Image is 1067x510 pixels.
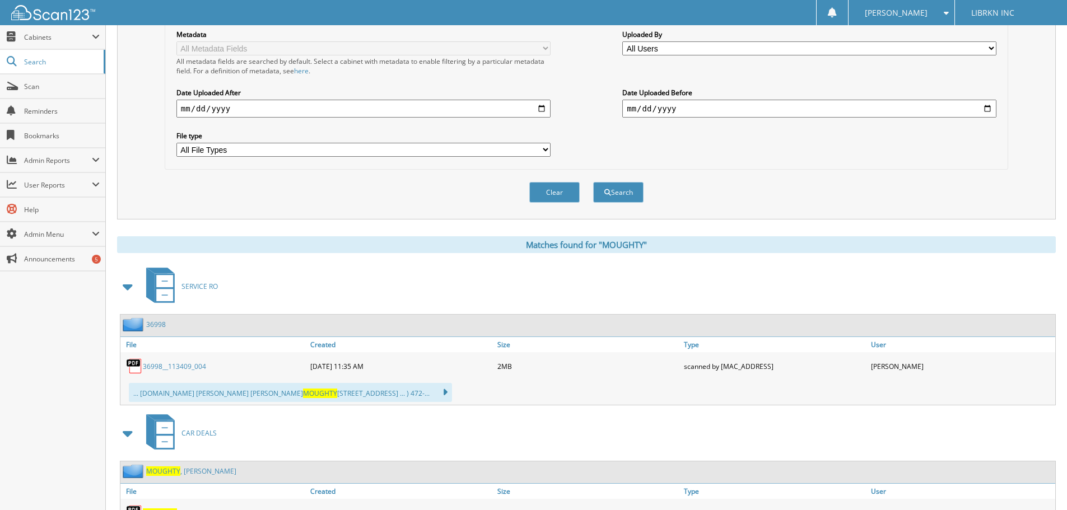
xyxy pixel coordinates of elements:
div: Matches found for "MOUGHTY" [117,236,1056,253]
img: folder2.png [123,317,146,331]
iframe: Chat Widget [1011,456,1067,510]
a: SERVICE RO [139,264,218,308]
a: User [868,484,1055,499]
a: File [120,484,307,499]
a: Created [307,337,495,352]
a: MOUGHTY, [PERSON_NAME] [146,466,236,476]
span: Announcements [24,254,100,264]
a: User [868,337,1055,352]
label: Date Uploaded After [176,88,551,97]
a: File [120,337,307,352]
div: All metadata fields are searched by default. Select a cabinet with metadata to enable filtering b... [176,57,551,76]
div: [PERSON_NAME] [868,355,1055,377]
span: Reminders [24,106,100,116]
button: Search [593,182,644,203]
img: folder2.png [123,464,146,478]
span: Bookmarks [24,131,100,141]
img: PDF.png [126,358,143,375]
label: Date Uploaded Before [622,88,996,97]
button: Clear [529,182,580,203]
span: MOUGHTY [303,389,337,398]
div: 2MB [495,355,682,377]
div: scanned by [MAC_ADDRESS] [681,355,868,377]
input: start [176,100,551,118]
span: Help [24,205,100,214]
span: CAR DEALS [181,428,217,438]
div: 5 [92,255,101,264]
span: Cabinets [24,32,92,42]
a: Type [681,484,868,499]
label: Uploaded By [622,30,996,39]
a: Size [495,484,682,499]
a: 36998 [146,320,166,329]
span: [PERSON_NAME] [865,10,928,16]
a: here [294,66,309,76]
span: Scan [24,82,100,91]
span: MOUGHTY [146,466,180,476]
span: SERVICE RO [181,282,218,291]
input: end [622,100,996,118]
img: scan123-logo-white.svg [11,5,95,20]
span: LIBRKN INC [971,10,1014,16]
span: User Reports [24,180,92,190]
a: 36998__113409_004 [143,362,206,371]
div: [DATE] 11:35 AM [307,355,495,377]
span: Search [24,57,98,67]
a: Created [307,484,495,499]
span: Admin Reports [24,156,92,165]
a: CAR DEALS [139,411,217,455]
a: Size [495,337,682,352]
label: Metadata [176,30,551,39]
span: Admin Menu [24,230,92,239]
label: File type [176,131,551,141]
div: ... [DOMAIN_NAME] [PERSON_NAME] [PERSON_NAME] [STREET_ADDRESS] ... ) 472-... [129,383,452,402]
a: Type [681,337,868,352]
